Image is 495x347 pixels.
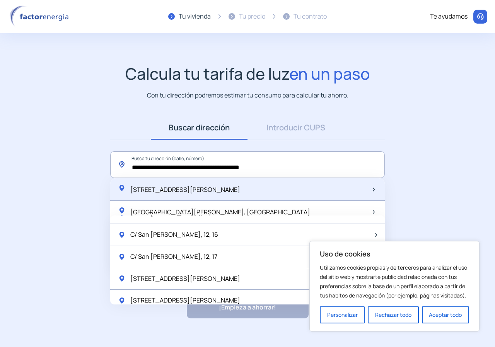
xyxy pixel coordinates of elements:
img: arrow-next-item.svg [375,233,377,237]
a: Buscar dirección [151,116,247,140]
h1: Calcula tu tarifa de luz [125,64,370,83]
button: Personalizar [320,306,365,323]
span: [STREET_ADDRESS][PERSON_NAME] [130,274,240,284]
span: C/ San [PERSON_NAME], 12, 16 [130,230,218,240]
div: Tu precio [239,12,265,22]
a: Introducir CUPS [247,116,344,140]
button: Aceptar todo [422,306,469,323]
img: llamar [476,13,484,21]
img: arrow-next-item.svg [373,210,375,214]
div: Te ayudamos [430,12,468,22]
span: C/ San [PERSON_NAME], 12, 17 [130,252,217,262]
img: location-pin-green.svg [118,253,126,261]
span: [STREET_ADDRESS][PERSON_NAME] [130,185,240,194]
img: location-pin-green.svg [118,207,126,214]
img: location-pin-green.svg [118,297,126,304]
div: Tu vivienda [179,12,211,22]
div: Tu contrato [294,12,327,22]
span: en un paso [289,63,370,84]
span: [GEOGRAPHIC_DATA][PERSON_NAME], [GEOGRAPHIC_DATA] [130,208,310,216]
p: Utilizamos cookies propias y de terceros para analizar el uso del sitio web y mostrarte publicida... [320,263,469,300]
div: Uso de cookies [309,241,480,332]
span: [STREET_ADDRESS][PERSON_NAME] [130,296,240,306]
img: location-pin-green.svg [118,184,126,192]
button: Rechazar todo [368,306,418,323]
img: location-pin-green.svg [118,231,126,239]
img: arrow-next-item.svg [373,188,375,191]
p: Con tu dirección podremos estimar tu consumo para calcular tu ahorro. [147,91,348,100]
p: Uso de cookies [320,249,469,258]
img: location-pin-green.svg [118,275,126,282]
img: logo factor [8,5,73,28]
